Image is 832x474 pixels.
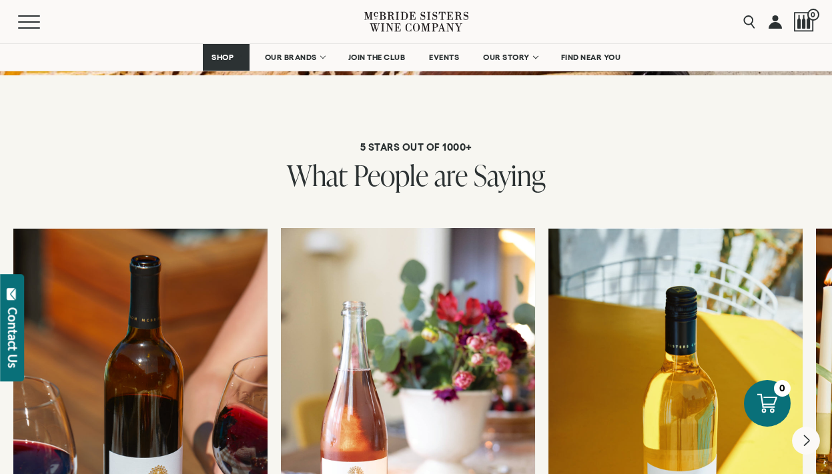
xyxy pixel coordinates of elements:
[340,44,414,71] a: JOIN THE CLUB
[429,53,459,62] span: EVENTS
[774,380,791,397] div: 0
[212,53,234,62] span: SHOP
[807,9,819,21] span: 0
[348,53,406,62] span: JOIN THE CLUB
[792,427,820,455] button: Next
[434,155,468,195] span: are
[287,155,348,195] span: What
[203,44,250,71] a: SHOP
[561,53,621,62] span: FIND NEAR YOU
[256,44,333,71] a: OUR BRANDS
[474,155,545,195] span: Saying
[6,307,19,368] div: Contact Us
[265,53,317,62] span: OUR BRANDS
[552,44,630,71] a: FIND NEAR YOU
[483,53,530,62] span: OUR STORY
[420,44,468,71] a: EVENTS
[354,155,428,195] span: People
[474,44,546,71] a: OUR STORY
[18,15,66,29] button: Mobile Menu Trigger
